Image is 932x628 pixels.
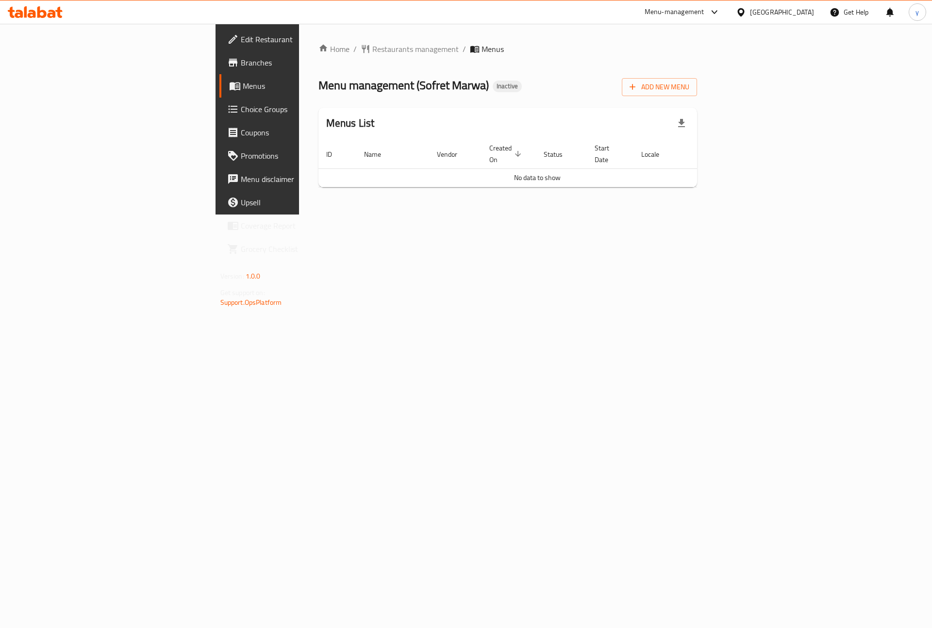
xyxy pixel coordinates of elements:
a: Upsell [219,191,371,214]
span: 1.0.0 [246,270,261,282]
span: Vendor [437,149,470,160]
span: Branches [241,57,364,68]
a: Edit Restaurant [219,28,371,51]
a: Coverage Report [219,214,371,237]
span: Locale [641,149,672,160]
span: Choice Groups [241,103,364,115]
span: Menus [482,43,504,55]
span: Promotions [241,150,364,162]
span: Coverage Report [241,220,364,231]
table: enhanced table [318,139,756,187]
nav: breadcrumb [318,43,698,55]
a: Support.OpsPlatform [220,296,282,309]
div: Export file [670,112,693,135]
th: Actions [683,139,756,169]
span: Grocery Checklist [241,243,364,255]
a: Branches [219,51,371,74]
span: Upsell [241,197,364,208]
span: Inactive [493,82,522,90]
span: Coupons [241,127,364,138]
a: Promotions [219,144,371,167]
span: ID [326,149,345,160]
span: Edit Restaurant [241,33,364,45]
a: Grocery Checklist [219,237,371,261]
span: Add New Menu [630,81,689,93]
span: Start Date [595,142,622,165]
a: Choice Groups [219,98,371,121]
span: Restaurants management [372,43,459,55]
h2: Menus List [326,116,375,131]
span: Menu management ( Sofret Marwa ) [318,74,489,96]
span: Get support on: [220,286,265,299]
span: Created On [489,142,524,165]
span: Name [364,149,394,160]
div: [GEOGRAPHIC_DATA] [750,7,814,17]
span: Menu disclaimer [241,173,364,185]
div: Menu-management [645,6,704,18]
li: / [463,43,466,55]
span: Status [544,149,575,160]
a: Restaurants management [361,43,459,55]
span: No data to show [514,171,561,184]
span: Version: [220,270,244,282]
a: Coupons [219,121,371,144]
a: Menus [219,74,371,98]
span: y [915,7,919,17]
button: Add New Menu [622,78,697,96]
a: Menu disclaimer [219,167,371,191]
span: Menus [243,80,364,92]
